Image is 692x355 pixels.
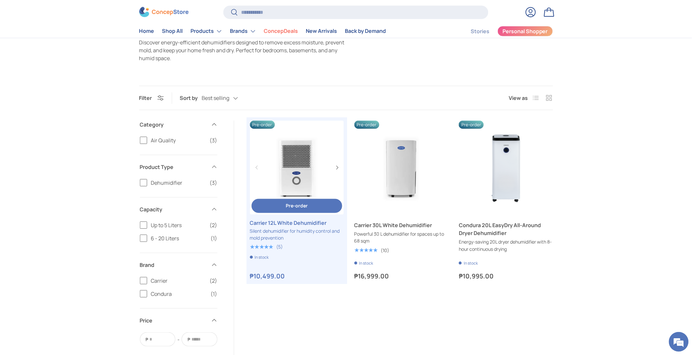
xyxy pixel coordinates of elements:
a: Carrier 30L White Dehumidifier [354,221,448,229]
span: Capacity [140,205,207,213]
span: Up to 5 Liters [151,221,206,229]
span: (2) [210,221,217,229]
button: Filter [139,94,164,102]
span: Pre-order [354,121,379,129]
span: Air Quality [151,136,206,144]
span: Best selling [202,95,230,101]
a: Condura 20L EasyDry All-Around Dryer Dehumidifier [459,221,553,237]
span: (1) [211,234,217,242]
a: Carrier 12L White Dehumidifier [250,121,344,215]
span: Discover energy-efficient dehumidifiers designed to remove excess moisture, prevent mold, and kee... [139,39,345,62]
summary: Capacity [140,198,217,221]
summary: Price [140,309,217,332]
span: Brand [140,261,207,269]
a: Back by Demand [345,25,386,38]
span: Product Type [140,163,207,171]
a: Home [139,25,154,38]
span: Pre-order [286,202,308,209]
span: Condura [151,290,207,298]
button: Best selling [202,93,251,104]
a: ConcepDeals [264,25,298,38]
summary: Product Type [140,155,217,179]
span: Pre-order [459,121,484,129]
span: Price [140,317,207,324]
span: (1) [211,290,217,298]
a: Carrier 12L White Dehumidifier [250,219,344,227]
summary: Category [140,113,217,136]
a: Shop All [162,25,183,38]
span: Personal Shopper [502,29,548,34]
span: (3) [210,136,217,144]
span: ₱ [187,336,191,343]
span: (3) [210,179,217,187]
span: Filter [139,94,152,102]
span: Category [140,121,207,129]
img: ConcepStore [139,7,189,17]
span: Dehumidifier [151,179,206,187]
span: 6 - 20 Liters [151,234,207,242]
span: - [177,336,180,343]
summary: Products [187,25,226,38]
button: Pre-order [252,199,342,213]
a: New Arrivals [306,25,337,38]
a: Carrier 30L White Dehumidifier [354,121,448,215]
a: Stories [471,25,490,38]
summary: Brands [226,25,260,38]
nav: Primary [139,25,386,38]
a: Condura 20L EasyDry All-Around Dryer Dehumidifier [459,121,553,215]
label: Sort by [180,94,202,102]
span: Carrier [151,277,206,285]
span: Pre-order [250,121,275,129]
a: Personal Shopper [498,26,553,36]
nav: Secondary [455,25,553,38]
span: (2) [210,277,217,285]
span: View as [509,94,528,102]
span: ₱ [145,336,149,343]
summary: Brand [140,253,217,277]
